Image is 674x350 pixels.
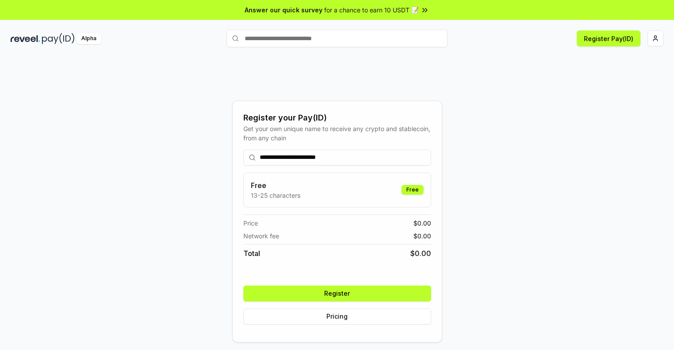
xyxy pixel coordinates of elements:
[251,191,300,200] p: 13-25 characters
[243,309,431,324] button: Pricing
[76,33,101,44] div: Alpha
[243,286,431,301] button: Register
[413,231,431,241] span: $ 0.00
[243,112,431,124] div: Register your Pay(ID)
[401,185,424,195] div: Free
[324,5,419,15] span: for a chance to earn 10 USDT 📝
[11,33,40,44] img: reveel_dark
[42,33,75,44] img: pay_id
[577,30,640,46] button: Register Pay(ID)
[243,248,260,259] span: Total
[410,248,431,259] span: $ 0.00
[243,218,258,228] span: Price
[243,231,279,241] span: Network fee
[413,218,431,228] span: $ 0.00
[243,124,431,143] div: Get your own unique name to receive any crypto and stablecoin, from any chain
[251,180,300,191] h3: Free
[245,5,322,15] span: Answer our quick survey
